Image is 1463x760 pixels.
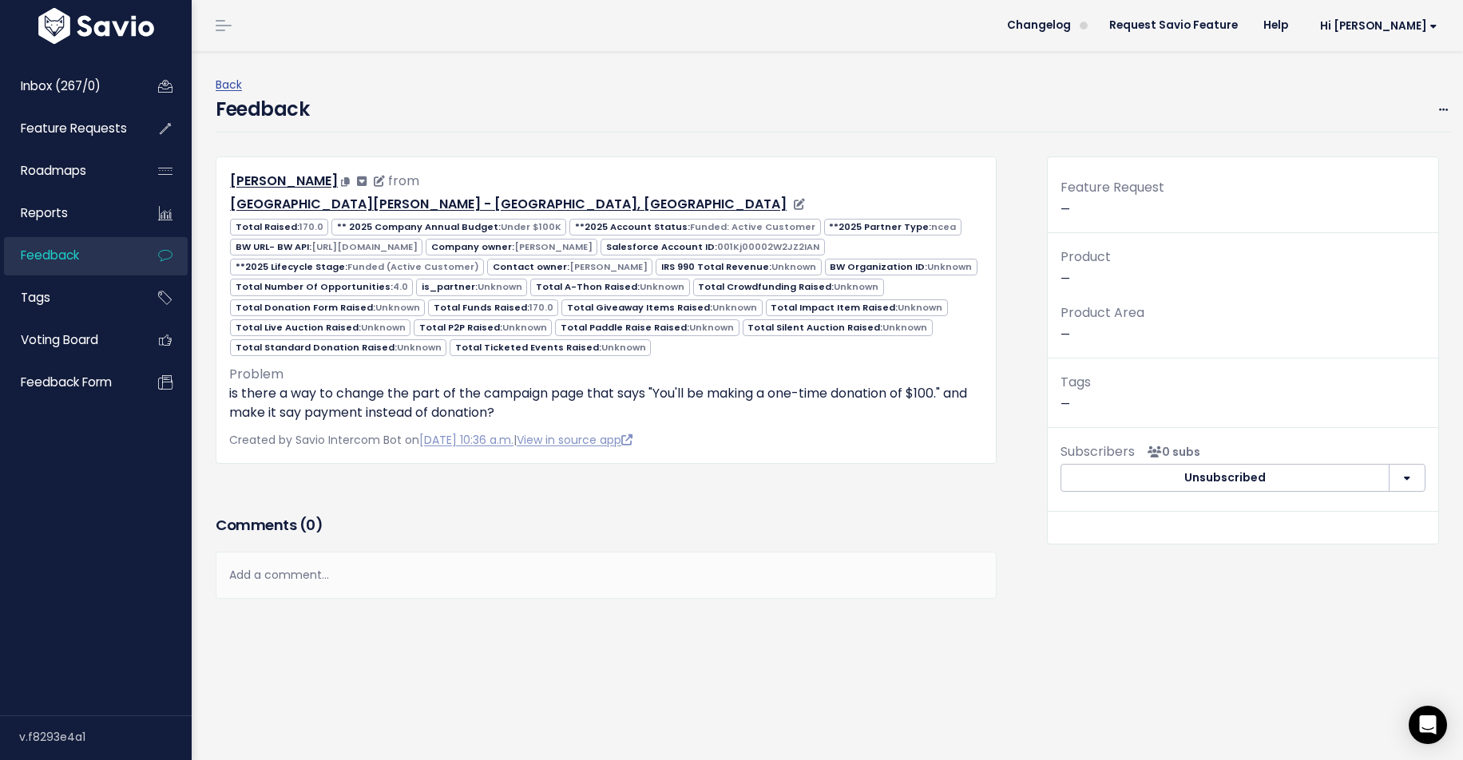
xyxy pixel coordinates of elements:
[931,220,956,233] span: ncea
[21,289,50,306] span: Tags
[229,365,283,383] span: Problem
[4,322,133,358] a: Voting Board
[766,299,948,316] span: Total Impact Item Raised:
[216,552,997,599] div: Add a comment...
[927,260,972,273] span: Unknown
[428,299,558,316] span: Total Funds Raised:
[4,195,133,232] a: Reports
[1251,14,1301,38] a: Help
[514,240,593,253] span: [PERSON_NAME]
[230,195,787,213] a: [GEOGRAPHIC_DATA][PERSON_NAME] - [GEOGRAPHIC_DATA], [GEOGRAPHIC_DATA]
[1048,176,1438,233] div: —
[361,321,406,334] span: Unknown
[690,220,815,233] span: Funded: Active Customer
[21,374,112,390] span: Feedback form
[898,301,942,314] span: Unknown
[1320,20,1437,32] span: Hi [PERSON_NAME]
[419,432,513,448] a: [DATE] 10:36 a.m.
[230,259,484,275] span: **2025 Lifecycle Stage:
[230,219,328,236] span: Total Raised:
[601,341,646,354] span: Unknown
[230,172,338,190] a: [PERSON_NAME]
[230,299,425,316] span: Total Donation Form Raised:
[21,331,98,348] span: Voting Board
[601,239,824,255] span: Salesforce Account ID:
[216,514,997,536] h3: Comments ( )
[21,77,101,94] span: Inbox (267/0)
[216,77,242,93] a: Back
[21,120,127,137] span: Feature Requests
[19,716,192,758] div: v.f8293e4a1
[771,260,816,273] span: Unknown
[555,319,739,336] span: Total Paddle Raise Raised:
[306,515,315,535] span: 0
[1141,444,1200,460] span: <p><strong>Subscribers</strong><br><br> No subscribers yet<br> </p>
[414,319,552,336] span: Total P2P Raised:
[416,279,527,295] span: is_partner:
[487,259,652,275] span: Contact owner:
[393,280,408,293] span: 4.0
[1061,247,1111,266] span: Product
[21,204,68,221] span: Reports
[4,279,133,316] a: Tags
[1409,706,1447,744] div: Open Intercom Messenger
[824,219,961,236] span: **2025 Partner Type:
[229,432,632,448] span: Created by Savio Intercom Bot on |
[1061,302,1425,345] p: —
[311,240,418,253] span: [URL][DOMAIN_NAME]
[717,240,819,253] span: 001Kj00002W2JZ2IAN
[640,280,684,293] span: Unknown
[517,432,632,448] a: View in source app
[882,321,927,334] span: Unknown
[34,8,158,44] img: logo-white.9d6f32f41409.svg
[569,260,648,273] span: [PERSON_NAME]
[229,384,983,422] p: is there a way to change the part of the campaign page that says "You'll be making a one-time don...
[502,321,547,334] span: Unknown
[4,110,133,147] a: Feature Requests
[331,219,566,236] span: ** 2025 Company Annual Budget:
[397,341,442,354] span: Unknown
[834,280,878,293] span: Unknown
[216,95,309,124] h4: Feedback
[1061,178,1164,196] span: Feature Request
[230,319,410,336] span: Total Live Auction Raised:
[1301,14,1450,38] a: Hi [PERSON_NAME]
[299,220,323,233] span: 170.0
[1096,14,1251,38] a: Request Savio Feature
[1007,20,1071,31] span: Changelog
[1061,246,1425,289] p: —
[561,299,762,316] span: Total Giveaway Items Raised:
[4,364,133,401] a: Feedback form
[450,339,651,356] span: Total Ticketed Events Raised:
[21,162,86,179] span: Roadmaps
[426,239,597,255] span: Company owner:
[1061,442,1135,461] span: Subscribers
[825,259,977,275] span: BW Organization ID:
[743,319,933,336] span: Total Silent Auction Raised:
[230,239,422,255] span: BW URL- BW API:
[4,237,133,274] a: Feedback
[4,152,133,189] a: Roadmaps
[530,279,689,295] span: Total A-Thon Raised:
[347,260,479,273] span: Funded (Active Customer)
[1061,303,1144,322] span: Product Area
[375,301,420,314] span: Unknown
[4,68,133,105] a: Inbox (267/0)
[693,279,884,295] span: Total Crowdfunding Raised:
[230,339,446,356] span: Total Standard Donation Raised:
[21,247,79,263] span: Feedback
[712,301,757,314] span: Unknown
[388,172,419,190] span: from
[478,280,522,293] span: Unknown
[1061,464,1390,493] button: Unsubscribed
[501,220,561,233] span: Under $100K
[1061,371,1425,414] p: —
[529,301,553,314] span: 170.0
[656,259,821,275] span: IRS 990 Total Revenue:
[1061,373,1091,391] span: Tags
[689,321,734,334] span: Unknown
[230,279,413,295] span: Total Number Of Opportunities:
[569,219,820,236] span: **2025 Account Status:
